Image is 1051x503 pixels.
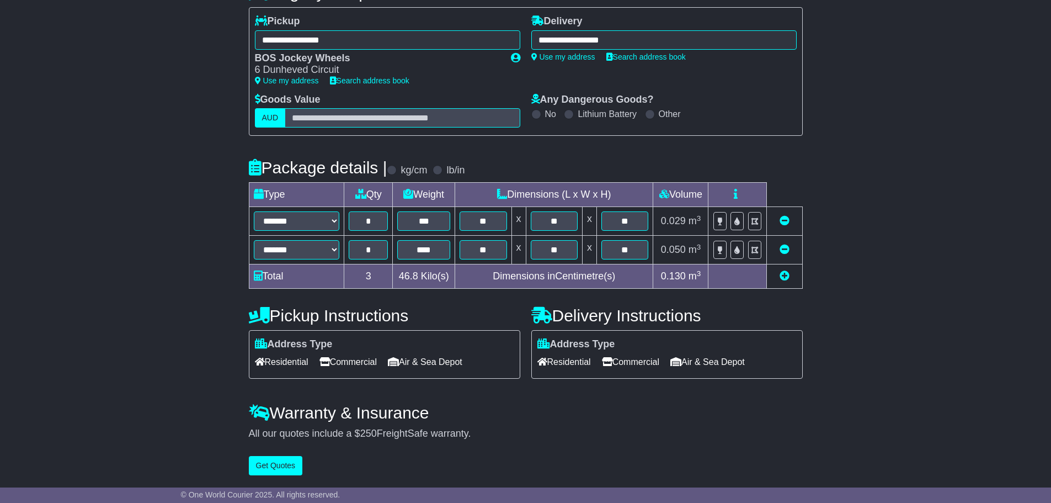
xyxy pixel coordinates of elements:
span: 0.130 [661,271,686,282]
span: 0.050 [661,244,686,255]
div: BOS Jockey Wheels [255,52,500,65]
td: x [511,207,526,236]
h4: Package details | [249,158,387,177]
span: Air & Sea Depot [670,353,745,370]
label: Goods Value [255,94,321,106]
sup: 3 [697,243,701,251]
span: Commercial [602,353,659,370]
span: 46.8 [399,271,418,282]
h4: Delivery Instructions [531,306,803,325]
td: Weight [393,183,455,207]
h4: Pickup Instructions [249,306,520,325]
div: All our quotes include a $ FreightSafe warranty. [249,428,803,440]
td: Type [249,183,344,207]
label: Address Type [255,338,333,351]
td: 3 [344,264,393,289]
a: Search address book [606,52,686,61]
span: Residential [255,353,308,370]
span: 0.029 [661,215,686,226]
a: Use my address [531,52,595,61]
span: 250 [360,428,377,439]
td: x [511,236,526,264]
label: Pickup [255,15,300,28]
span: m [689,215,701,226]
span: m [689,244,701,255]
div: 6 Dunheved Circuit [255,64,500,76]
td: x [583,236,597,264]
td: Dimensions in Centimetre(s) [455,264,653,289]
a: Search address book [330,76,409,85]
label: Other [659,109,681,119]
td: Kilo(s) [393,264,455,289]
a: Use my address [255,76,319,85]
button: Get Quotes [249,456,303,475]
span: Commercial [319,353,377,370]
a: Remove this item [780,215,789,226]
label: lb/in [446,165,465,177]
span: Residential [537,353,591,370]
h4: Warranty & Insurance [249,404,803,422]
label: Lithium Battery [578,109,637,119]
label: AUD [255,108,286,128]
td: Volume [653,183,708,207]
label: No [545,109,556,119]
span: m [689,271,701,282]
td: x [583,207,597,236]
sup: 3 [697,269,701,278]
a: Remove this item [780,244,789,255]
td: Total [249,264,344,289]
label: Address Type [537,338,615,351]
label: Delivery [531,15,583,28]
td: Dimensions (L x W x H) [455,183,653,207]
a: Add new item [780,271,789,282]
sup: 3 [697,214,701,223]
span: Air & Sea Depot [388,353,462,370]
label: Any Dangerous Goods? [531,94,654,106]
span: © One World Courier 2025. All rights reserved. [181,490,340,499]
label: kg/cm [401,165,427,177]
td: Qty [344,183,393,207]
